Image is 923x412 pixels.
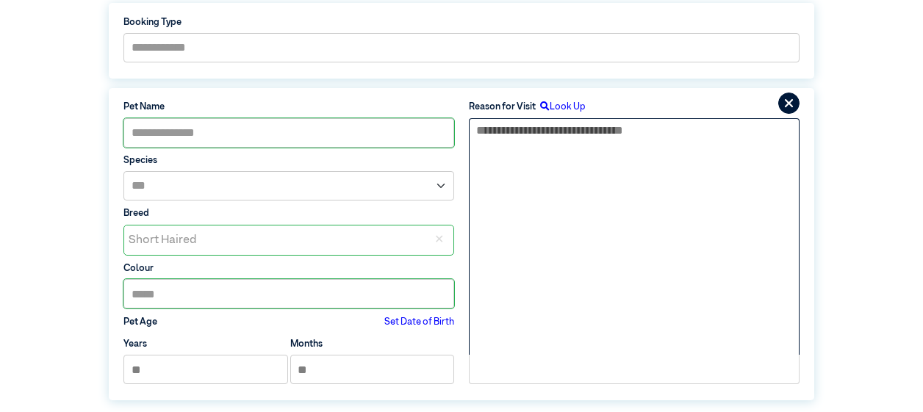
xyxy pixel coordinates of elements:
label: Species [123,153,454,167]
div: Short Haired [124,225,424,255]
label: Booking Type [123,15,800,29]
label: Pet Age [123,315,157,329]
label: Set Date of Birth [384,315,454,329]
label: Look Up [536,100,586,114]
label: Years [123,337,147,351]
label: Breed [123,206,454,220]
label: Months [290,337,323,351]
label: Colour [123,261,454,275]
label: Reason for Visit [469,100,536,114]
div: ✕ [424,225,453,255]
label: Pet Name [123,100,454,114]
